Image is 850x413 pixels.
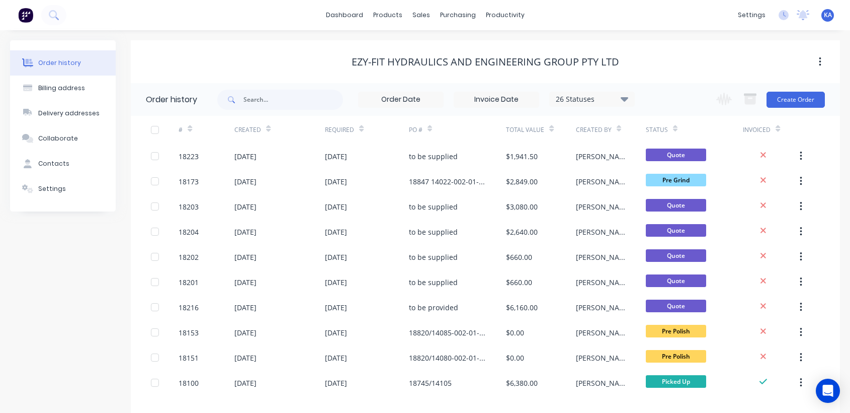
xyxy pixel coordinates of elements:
[454,92,539,107] input: Invoice Date
[506,151,538,162] div: $1,941.50
[816,379,840,403] div: Open Intercom Messenger
[234,201,257,212] div: [DATE]
[576,151,626,162] div: [PERSON_NAME]
[576,116,646,144] div: Created By
[325,116,408,144] div: Required
[409,176,486,187] div: 18847 14022-002-01-0001 Ref Q10288
[10,151,116,176] button: Contacts
[646,325,706,337] span: Pre Polish
[576,176,626,187] div: [PERSON_NAME]
[325,378,347,388] div: [DATE]
[234,227,257,237] div: [DATE]
[646,224,706,237] span: Quote
[743,125,771,134] div: Invoiced
[38,84,85,93] div: Billing address
[325,151,347,162] div: [DATE]
[824,11,832,20] span: KA
[576,327,626,338] div: [PERSON_NAME]
[179,252,199,262] div: 18202
[576,378,626,388] div: [PERSON_NAME]
[435,8,481,23] div: purchasing
[325,125,354,134] div: Required
[10,76,116,101] button: Billing address
[10,50,116,76] button: Order history
[646,249,706,262] span: Quote
[146,94,197,106] div: Order history
[646,174,706,186] span: Pre Grind
[234,378,257,388] div: [DATE]
[321,8,368,23] a: dashboard
[506,116,576,144] div: Total Value
[179,116,234,144] div: #
[733,8,771,23] div: settings
[506,277,532,288] div: $660.00
[506,252,532,262] div: $660.00
[407,8,435,23] div: sales
[234,327,257,338] div: [DATE]
[325,252,347,262] div: [DATE]
[506,176,538,187] div: $2,849.00
[368,8,407,23] div: products
[38,58,81,67] div: Order history
[506,327,524,338] div: $0.00
[179,277,199,288] div: 18201
[506,378,538,388] div: $6,380.00
[409,252,458,262] div: to be supplied
[646,116,743,144] div: Status
[234,252,257,262] div: [DATE]
[325,353,347,363] div: [DATE]
[38,184,66,193] div: Settings
[767,92,825,108] button: Create Order
[646,300,706,312] span: Quote
[179,227,199,237] div: 18204
[325,327,347,338] div: [DATE]
[18,8,33,23] img: Factory
[409,201,458,212] div: to be supplied
[234,302,257,313] div: [DATE]
[352,56,619,68] div: Ezy-Fit Hydraulics and Engineering Group Pty Ltd
[234,116,325,144] div: Created
[10,126,116,151] button: Collaborate
[325,277,347,288] div: [DATE]
[38,109,100,118] div: Delivery addresses
[179,353,199,363] div: 18151
[409,378,452,388] div: 18745/14105
[550,94,634,105] div: 26 Statuses
[359,92,443,107] input: Order Date
[10,101,116,126] button: Delivery addresses
[409,353,486,363] div: 18820/14080-002-01-0001
[409,227,458,237] div: to be supplied
[576,277,626,288] div: [PERSON_NAME]
[646,350,706,363] span: Pre Polish
[409,327,486,338] div: 18820/14085-002-01-0001
[234,151,257,162] div: [DATE]
[38,159,69,168] div: Contacts
[179,201,199,212] div: 18203
[409,151,458,162] div: to be supplied
[576,201,626,212] div: [PERSON_NAME]
[646,125,668,134] div: Status
[576,353,626,363] div: [PERSON_NAME]
[179,302,199,313] div: 18216
[743,116,799,144] div: Invoiced
[646,149,706,161] span: Quote
[179,125,183,134] div: #
[179,176,199,187] div: 18173
[179,327,199,338] div: 18153
[576,252,626,262] div: [PERSON_NAME]
[506,125,544,134] div: Total Value
[409,116,506,144] div: PO #
[234,125,261,134] div: Created
[234,176,257,187] div: [DATE]
[243,90,343,110] input: Search...
[646,274,706,287] span: Quote
[234,353,257,363] div: [DATE]
[325,201,347,212] div: [DATE]
[325,227,347,237] div: [DATE]
[646,375,706,388] span: Picked Up
[325,176,347,187] div: [DATE]
[409,302,458,313] div: to be provided
[506,227,538,237] div: $2,640.00
[179,378,199,388] div: 18100
[506,201,538,212] div: $3,080.00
